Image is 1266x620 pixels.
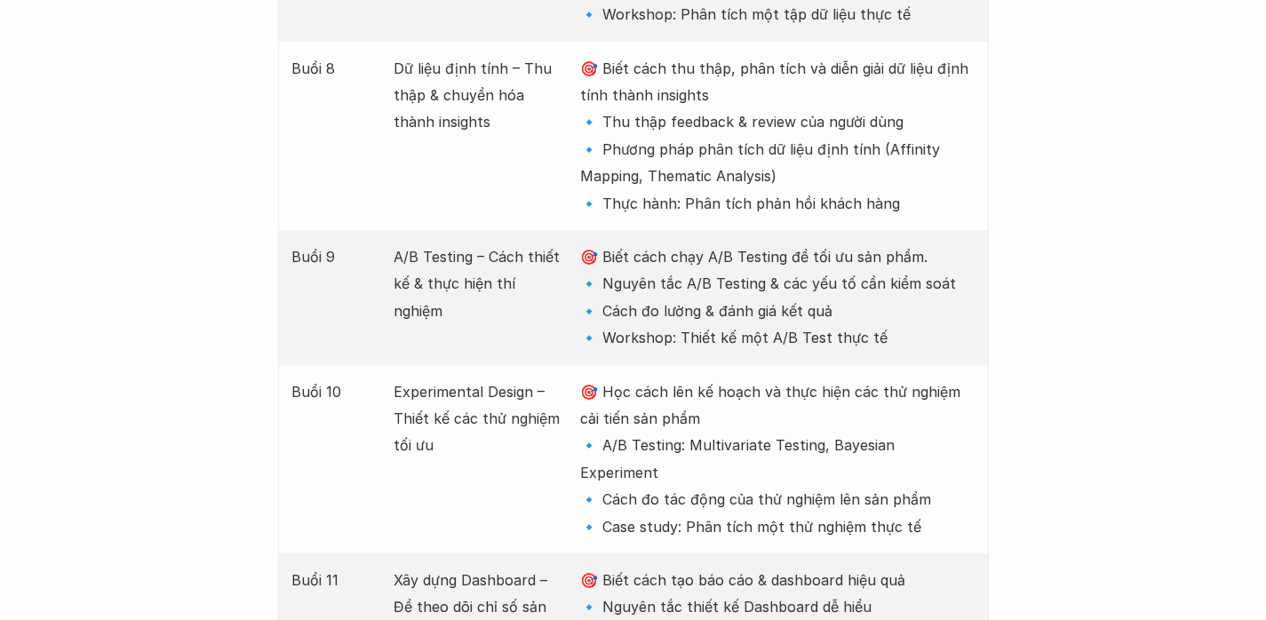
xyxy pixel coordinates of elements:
[291,55,376,82] p: Buổi 8
[394,55,562,136] p: Dữ liệu định tính – Thu thập & chuyển hóa thành insights
[580,55,975,217] p: 🎯 Biết cách thu thập, phân tích và diễn giải dữ liệu định tính thành insights 🔹 Thu thập feedback...
[291,567,376,593] p: Buổi 11
[291,243,376,270] p: Buổi 9
[580,378,975,540] p: 🎯 Học cách lên kế hoạch và thực hiện các thử nghiệm cải tiến sản phẩm 🔹 A/B Testing: Multivariate...
[394,378,562,459] p: Experimental Design – Thiết kế các thử nghiệm tối ưu
[580,243,975,352] p: 🎯 Biết cách chạy A/B Testing để tối ưu sản phẩm. 🔹 Nguyên tắc A/B Testing & các yếu tố cần kiểm s...
[394,243,562,324] p: A/B Testing – Cách thiết kế & thực hiện thí nghiệm
[291,378,376,405] p: Buổi 10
